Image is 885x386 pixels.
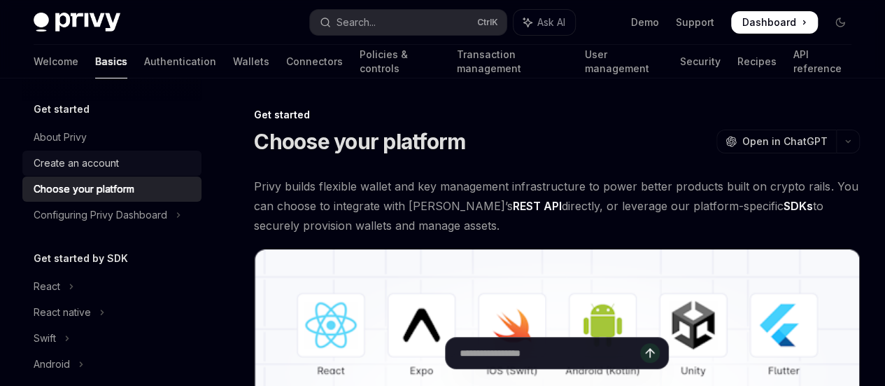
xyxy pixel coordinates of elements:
[34,129,87,146] div: About Privy
[34,45,78,78] a: Welcome
[22,202,201,228] button: Toggle Configuring Privy Dashboard section
[254,177,860,235] span: Privy builds flexible wallet and key management infrastructure to power better products built on ...
[716,130,836,153] button: Open in ChatGPT
[34,356,70,373] div: Android
[460,338,640,368] input: Ask a question...
[676,15,714,29] a: Support
[34,304,91,321] div: React native
[22,274,201,299] button: Toggle React section
[337,14,376,31] div: Search...
[34,155,119,172] div: Create an account
[742,135,828,149] span: Open in ChatGPT
[742,15,796,29] span: Dashboard
[640,343,660,363] button: Send message
[457,45,568,78] a: Transaction management
[829,11,851,34] button: Toggle dark mode
[737,45,776,78] a: Recipes
[477,17,498,28] span: Ctrl K
[34,278,60,295] div: React
[34,330,56,347] div: Swift
[34,181,134,198] div: Choose your platform
[680,45,720,78] a: Security
[584,45,663,78] a: User management
[784,199,813,213] strong: SDKs
[254,129,465,154] h1: Choose your platform
[731,11,818,34] a: Dashboard
[286,45,343,78] a: Connectors
[360,45,440,78] a: Policies & controls
[22,151,201,176] a: Create an account
[254,108,860,122] div: Get started
[513,199,562,213] strong: REST API
[631,15,659,29] a: Demo
[95,45,127,78] a: Basics
[34,13,120,32] img: dark logo
[22,326,201,351] button: Toggle Swift section
[233,45,269,78] a: Wallets
[310,10,507,35] button: Open search
[793,45,851,78] a: API reference
[22,352,201,377] button: Toggle Android section
[34,250,128,267] h5: Get started by SDK
[22,300,201,325] button: Toggle React native section
[22,177,201,202] a: Choose your platform
[34,207,167,223] div: Configuring Privy Dashboard
[537,15,565,29] span: Ask AI
[514,10,575,35] button: Toggle assistant panel
[22,125,201,150] a: About Privy
[144,45,216,78] a: Authentication
[34,101,90,118] h5: Get started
